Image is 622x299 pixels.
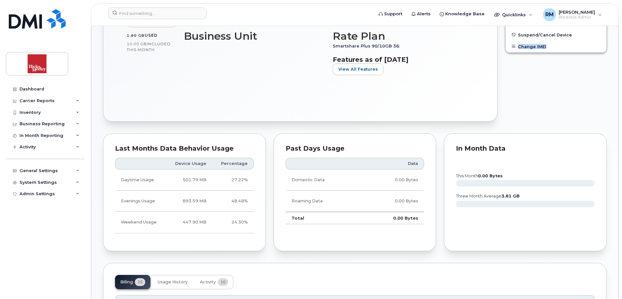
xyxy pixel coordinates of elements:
div: In Month Data [456,145,595,152]
td: Daytime Usage [115,170,166,191]
span: Suspend/Cancel Device [518,32,572,37]
span: Wireless Admin [559,15,595,20]
span: 10 [218,278,228,286]
button: View All Features [333,63,383,75]
td: 0.00 Bytes [362,191,424,212]
input: Find something... [108,7,207,19]
th: Percentage [212,158,254,170]
td: Domestic Data [286,170,362,191]
span: Smartshare Plus 90/10GB 36 [333,44,403,48]
button: Suspend/Cancel Device [506,29,606,41]
h3: Rate Plan [333,30,474,42]
td: 48.48% [212,191,254,212]
span: used [145,33,158,38]
td: Total [286,212,362,224]
td: 0.00 Bytes [362,170,424,191]
span: Activity [200,279,216,285]
span: Alerts [417,11,431,17]
span: RM [545,11,554,19]
td: 0.00 Bytes [362,212,424,224]
h3: Business Unit [184,30,325,42]
span: [PERSON_NAME] [559,9,595,15]
th: Data [362,158,424,170]
span: Support [384,11,402,17]
div: Past Days Usage [286,145,424,152]
h3: Features as of [DATE] [333,56,474,63]
a: Alerts [407,7,435,20]
span: 10.00 GB [127,42,147,46]
td: 27.22% [212,170,254,191]
tspan: 3.81 GB [501,194,520,198]
td: Weekend Usage [115,212,166,233]
a: Support [374,7,407,20]
td: Roaming Data [286,191,362,212]
td: 501.79 MB [166,170,212,191]
span: Usage History [158,279,188,285]
td: 447.90 MB [166,212,212,233]
button: Change IMEI [506,41,606,52]
iframe: Messenger Launcher [594,271,617,294]
th: Device Usage [166,158,212,170]
td: 893.59 MB [166,191,212,212]
tr: Weekdays from 6:00pm to 8:00am [115,191,254,212]
span: 1.80 GB [127,33,145,38]
text: this month [456,173,503,178]
span: included this month [127,41,171,52]
span: View All Features [338,66,378,72]
span: Knowledge Base [445,11,485,17]
div: Last Months Data Behavior Usage [115,145,254,152]
div: Quicklinks [490,8,537,21]
tspan: 0.00 Bytes [478,173,503,178]
text: three month average [456,194,520,198]
span: Quicklinks [502,12,526,17]
td: Evenings Usage [115,191,166,212]
div: Ronan McAvoy [538,8,606,21]
tr: Friday from 6:00pm to Monday 8:00am [115,212,254,233]
a: Knowledge Base [435,7,489,20]
td: 24.30% [212,212,254,233]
